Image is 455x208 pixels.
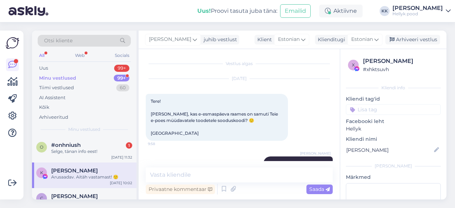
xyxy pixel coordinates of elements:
div: Kliendi info [346,85,441,91]
div: Minu vestlused [39,75,76,82]
span: x [352,62,355,68]
div: Web [74,51,86,60]
div: Selge, tänan info eest! [51,148,132,155]
div: [PERSON_NAME] [392,5,443,11]
span: Katrin Kurrusk [51,167,98,174]
span: Estonian [278,36,300,43]
div: All [38,51,46,60]
span: Saada [309,186,330,192]
div: [DATE] 10:02 [110,180,132,186]
span: Minu vestlused [68,126,100,133]
div: 60 [116,84,129,91]
div: # xhktsuvh [363,65,439,73]
span: Tere! [PERSON_NAME], kas e-esmaspäeva raames on samuti Teie e-poes müüdavatele toodetele soodusko... [151,98,279,136]
div: 1 [126,142,132,149]
div: Vestlus algas [146,60,333,67]
span: Estonian [351,36,373,43]
p: Märkmed [346,174,441,181]
span: C [40,196,43,201]
span: K [40,170,43,175]
div: Klienditugi [315,36,345,43]
span: [PERSON_NAME] [300,151,331,156]
div: Arhiveeritud [39,114,68,121]
div: juhib vestlust [201,36,237,43]
div: [PERSON_NAME] [346,163,441,169]
span: #onhniush [51,142,81,148]
div: [PERSON_NAME] [363,57,439,65]
input: Lisa tag [346,104,441,115]
div: 99+ [114,65,129,72]
div: Kõik [39,104,49,111]
div: Klient [255,36,272,43]
div: Arusaadav. Aitäh vastamast! 🙂 [51,174,132,180]
p: Hellyk [346,125,441,133]
span: Otsi kliente [44,37,73,44]
span: Claudia Kõivoste [51,193,98,199]
p: Facebooki leht [346,118,441,125]
div: AI Assistent [39,94,65,101]
div: Privaatne kommentaar [146,185,215,194]
div: [DATE] 11:32 [111,155,132,160]
p: Kliendi tag'id [346,95,441,103]
img: Askly Logo [6,36,19,50]
span: [PERSON_NAME] [149,36,191,43]
div: Socials [113,51,131,60]
a: [PERSON_NAME]Hellyk pood [392,5,451,17]
b: Uus! [197,7,211,14]
div: Aktiivne [319,5,363,17]
span: o [40,144,43,150]
div: Tiimi vestlused [39,84,74,91]
div: Proovi tasuta juba täna: [197,7,277,15]
input: Lisa nimi [346,146,433,154]
div: 99+ [114,75,129,82]
div: Arhiveeri vestlus [385,35,440,44]
div: Uus [39,65,48,72]
span: 9:58 [148,141,175,146]
div: KK [380,6,390,16]
button: Emailid [280,4,311,18]
p: Kliendi nimi [346,135,441,143]
div: Hellyk pood [392,11,443,17]
div: [DATE] [146,75,333,82]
